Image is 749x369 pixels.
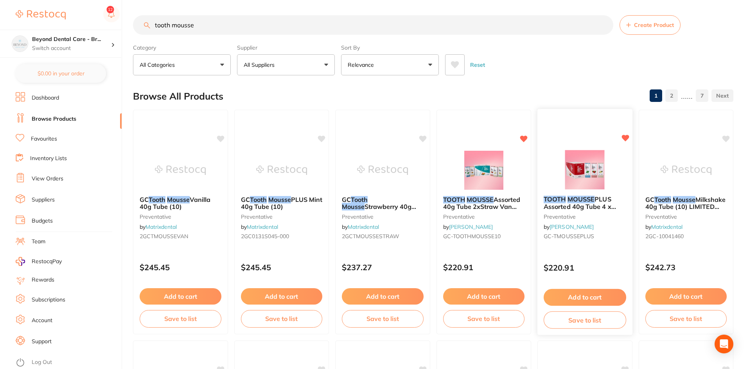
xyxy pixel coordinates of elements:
img: Restocq Logo [16,10,66,20]
span: by [241,223,278,230]
span: 2GC0131S045-000 [241,233,289,240]
small: preventative [645,214,727,220]
button: Create Product [620,15,681,35]
p: All Categories [140,61,178,69]
button: Add to cart [241,288,323,305]
p: Switch account [32,45,111,52]
em: TOOTH [544,195,566,203]
a: Matrixdental [145,223,177,230]
img: GC Tooth Mousse PLUS Mint 40g Tube (10) [256,151,307,190]
span: GC-TOOTHMOUSSE10 [443,233,501,240]
span: Vanilla 40g Tube (10) [140,196,210,210]
span: PLUS Assorted 40g Tube 4 x Mint & Straw 2 x Van [544,195,616,217]
span: by [443,223,493,230]
span: GC [645,196,654,203]
a: Favourites [31,135,57,143]
button: All Suppliers [237,54,335,75]
em: Mousse [167,196,190,203]
span: Strawberry 40g Tube (10) [342,203,416,217]
a: Restocq Logo [16,6,66,24]
em: Tooth [351,196,368,203]
a: Account [32,317,52,324]
a: RestocqPay [16,257,62,266]
button: Save to list [544,311,626,329]
label: Category [133,44,231,51]
button: Reset [468,54,487,75]
span: RestocqPay [32,258,62,266]
p: All Suppliers [244,61,278,69]
img: GC Tooth Mousse Strawberry 40g Tube (10) [357,151,408,190]
b: GC Tooth Mousse Vanilla 40g Tube (10) [140,196,221,210]
a: Inventory Lists [30,155,67,162]
small: preventative [342,214,424,220]
button: Save to list [645,310,727,327]
span: Create Product [634,22,674,28]
p: $245.45 [140,263,221,272]
span: GC [342,196,351,203]
span: Milkshake 40g Tube (10) LIMITED EDITION [645,196,726,218]
p: ...... [681,91,693,100]
small: preventative [544,213,626,219]
a: 2 [665,88,678,103]
a: Matrixdental [348,223,379,230]
a: Support [32,338,52,346]
a: Subscriptions [32,296,65,304]
button: Add to cart [645,288,727,305]
img: GC Tooth Mousse Vanilla 40g Tube (10) [155,151,206,190]
button: Log Out [16,357,119,369]
a: Dashboard [32,94,59,102]
a: Matrixdental [247,223,278,230]
b: TOOTH MOUSSE PLUS Assorted 40g Tube 4 x Mint & Straw 2 x Van [544,196,626,210]
p: $237.27 [342,263,424,272]
img: TOOTH MOUSSE Assorted 40g Tube 2xStraw Van Mint Melon Tfrutti [458,151,509,190]
small: preventative [443,214,525,220]
button: Save to list [140,310,221,327]
img: TOOTH MOUSSE PLUS Assorted 40g Tube 4 x Mint & Straw 2 x Van [559,150,611,189]
small: preventative [140,214,221,220]
a: [PERSON_NAME] [550,223,594,230]
em: Tooth [654,196,671,203]
a: Log Out [32,358,52,366]
input: Search Products [133,15,613,35]
img: GC Tooth Mousse Milkshake 40g Tube (10) LIMITED EDITION [661,151,711,190]
em: Tooth [250,196,267,203]
span: by [645,223,683,230]
p: Relevance [348,61,377,69]
h2: Browse All Products [133,91,223,102]
button: Save to list [443,310,525,327]
b: GC Tooth Mousse Milkshake 40g Tube (10) LIMITED EDITION [645,196,727,210]
a: 1 [650,88,662,103]
img: Beyond Dental Care - Brighton [12,36,28,52]
em: MOUSSE [467,196,494,203]
span: Assorted 40g Tube 2xStraw Van Mint Melon Tfrutti [443,196,520,218]
div: Open Intercom Messenger [715,335,733,353]
button: Save to list [241,310,323,327]
label: Sort By [341,44,439,51]
button: Add to cart [443,288,525,305]
b: TOOTH MOUSSE Assorted 40g Tube 2xStraw Van Mint Melon Tfrutti [443,196,525,210]
a: Team [32,238,45,246]
em: Mousse [268,196,291,203]
button: $0.00 in your order [16,64,106,83]
a: Budgets [32,217,53,225]
a: View Orders [32,175,63,183]
button: Add to cart [140,288,221,305]
img: RestocqPay [16,257,25,266]
em: Mousse [673,196,695,203]
span: 2GCTMOUSSESTRAW [342,233,399,240]
button: Add to cart [342,288,424,305]
b: GC Tooth Mousse PLUS Mint 40g Tube (10) [241,196,323,210]
p: $220.91 [544,263,626,272]
a: 7 [696,88,708,103]
h4: Beyond Dental Care - Brighton [32,36,111,43]
p: $245.45 [241,263,323,272]
span: by [342,223,379,230]
button: All Categories [133,54,231,75]
span: GC-TMOUSSEPLUS [544,233,594,240]
a: Suppliers [32,196,55,204]
em: Tooth [149,196,165,203]
small: preventative [241,214,323,220]
a: Matrixdental [651,223,683,230]
button: Save to list [342,310,424,327]
a: Browse Products [32,115,76,123]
